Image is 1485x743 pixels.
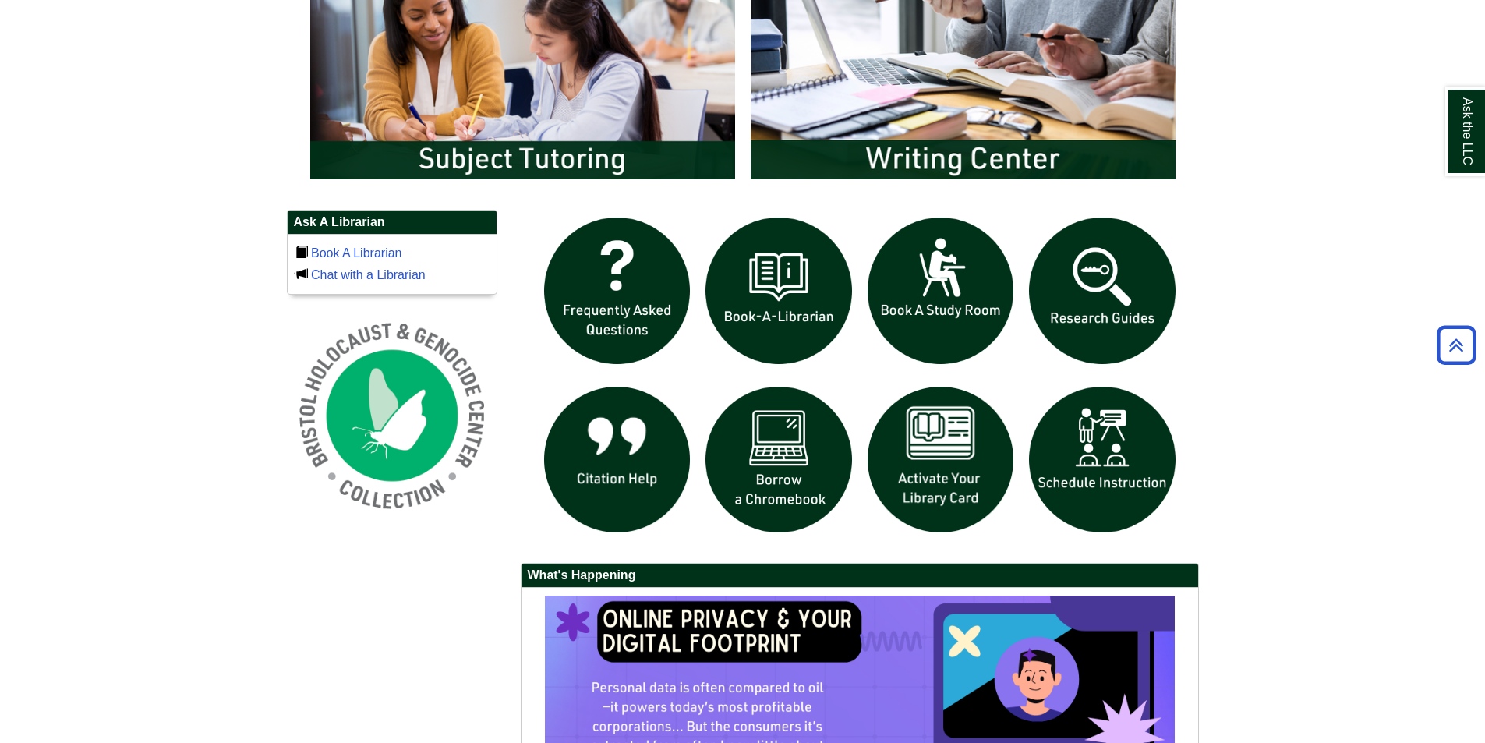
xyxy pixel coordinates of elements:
[288,211,497,235] h2: Ask A Librarian
[1431,334,1481,356] a: Back to Top
[860,210,1022,372] img: book a study room icon links to book a study room web page
[698,210,860,372] img: Book a Librarian icon links to book a librarian web page
[1021,379,1183,541] img: For faculty. Schedule Library Instruction icon links to form.
[698,379,860,541] img: Borrow a chromebook icon links to the borrow a chromebook web page
[311,246,402,260] a: Book A Librarian
[311,268,426,281] a: Chat with a Librarian
[287,310,497,521] img: Holocaust and Genocide Collection
[536,210,1183,547] div: slideshow
[536,379,698,541] img: citation help icon links to citation help guide page
[1021,210,1183,372] img: Research Guides icon links to research guides web page
[522,564,1198,588] h2: What's Happening
[536,210,698,372] img: frequently asked questions
[860,379,1022,541] img: activate Library Card icon links to form to activate student ID into library card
